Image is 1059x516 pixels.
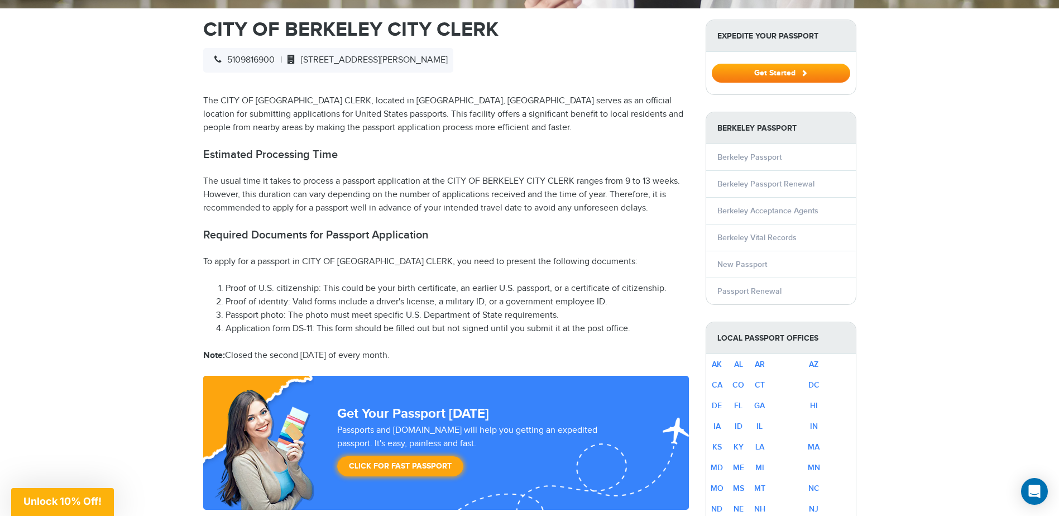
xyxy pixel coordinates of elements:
p: The usual time it takes to process a passport application at the CITY OF BERKELEY CITY CLERK rang... [203,175,689,215]
a: GA [754,401,765,410]
strong: Get Your Passport [DATE] [337,405,489,422]
a: New Passport [717,260,767,269]
a: Passport Renewal [717,286,782,296]
a: AK [712,360,722,369]
a: CT [755,380,765,390]
a: CA [712,380,722,390]
a: Berkeley Passport Renewal [717,179,814,189]
li: Proof of identity: Valid forms include a driver's license, a military ID, or a government employe... [226,295,689,309]
p: The CITY OF [GEOGRAPHIC_DATA] CLERK, located in [GEOGRAPHIC_DATA], [GEOGRAPHIC_DATA] serves as an... [203,94,689,135]
a: AR [755,360,765,369]
p: Closed the second [DATE] of every month. [203,349,689,362]
span: Unlock 10% Off! [23,495,102,507]
li: Passport photo: The photo must meet specific U.S. Department of State requirements. [226,309,689,322]
a: HI [810,401,818,410]
a: MS [733,484,744,493]
a: IA [713,422,721,431]
a: AZ [809,360,818,369]
p: To apply for a passport in CITY OF [GEOGRAPHIC_DATA] CLERK, you need to present the following doc... [203,255,689,269]
a: NC [808,484,820,493]
div: Unlock 10% Off! [11,488,114,516]
h2: Required Documents for Passport Application [203,228,689,242]
a: KY [734,442,744,452]
strong: Expedite Your Passport [706,20,856,52]
h2: Estimated Processing Time [203,148,689,161]
a: ND [711,504,722,514]
div: Open Intercom Messenger [1021,478,1048,505]
a: IL [756,422,763,431]
div: | [203,48,453,73]
a: Get Started [712,68,850,77]
a: AL [734,360,743,369]
a: Berkeley Vital Records [717,233,797,242]
a: MA [808,442,820,452]
a: NJ [809,504,818,514]
div: Passports and [DOMAIN_NAME] will help you getting an expedited passport. It's easy, painless and ... [333,424,638,482]
strong: Note: [203,350,225,361]
span: [STREET_ADDRESS][PERSON_NAME] [282,55,448,65]
li: Application form DS-11: This form should be filled out but not signed until you submit it at the ... [226,322,689,336]
a: MT [754,484,765,493]
a: ID [735,422,742,431]
a: NE [734,504,744,514]
a: DC [808,380,820,390]
a: KS [712,442,722,452]
a: MN [808,463,820,472]
a: DE [712,401,722,410]
li: Proof of U.S. citizenship: This could be your birth certificate, an earlier U.S. passport, or a c... [226,282,689,295]
a: Berkeley Passport [717,152,782,162]
a: CO [732,380,744,390]
a: Berkeley Acceptance Agents [717,206,818,216]
a: NH [754,504,765,514]
strong: Berkeley Passport [706,112,856,144]
a: IN [810,422,818,431]
a: ME [733,463,744,472]
h1: CITY OF BERKELEY CITY CLERK [203,20,689,40]
button: Get Started [712,64,850,83]
a: MD [711,463,723,472]
strong: Local Passport Offices [706,322,856,354]
a: FL [734,401,742,410]
span: 5109816900 [209,55,275,65]
a: MI [755,463,764,472]
a: LA [755,442,764,452]
a: Click for Fast Passport [337,456,463,476]
a: MO [711,484,723,493]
